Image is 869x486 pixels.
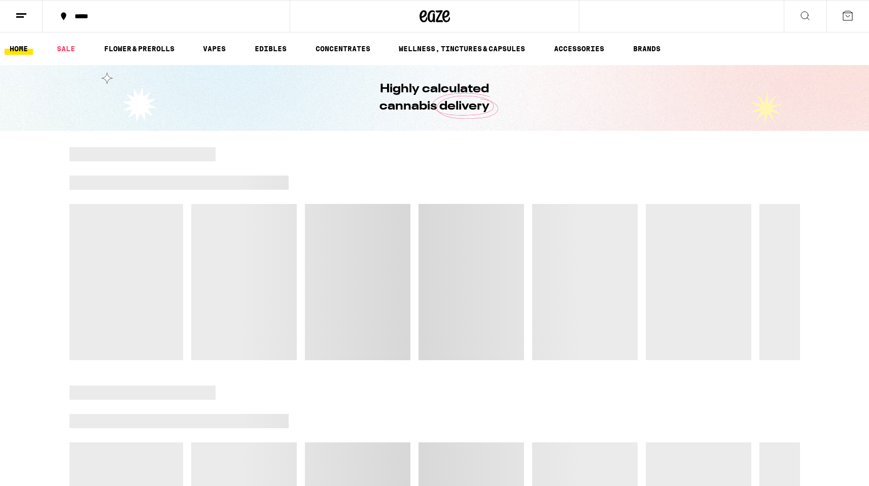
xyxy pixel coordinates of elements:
[198,43,231,55] a: VAPES
[99,43,180,55] a: FLOWER & PREROLLS
[549,43,609,55] a: ACCESSORIES
[310,43,375,55] a: CONCENTRATES
[394,43,530,55] a: WELLNESS, TINCTURES & CAPSULES
[5,43,33,55] a: HOME
[628,43,666,55] a: BRANDS
[52,43,80,55] a: SALE
[351,81,518,115] h1: Highly calculated cannabis delivery
[250,43,292,55] a: EDIBLES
